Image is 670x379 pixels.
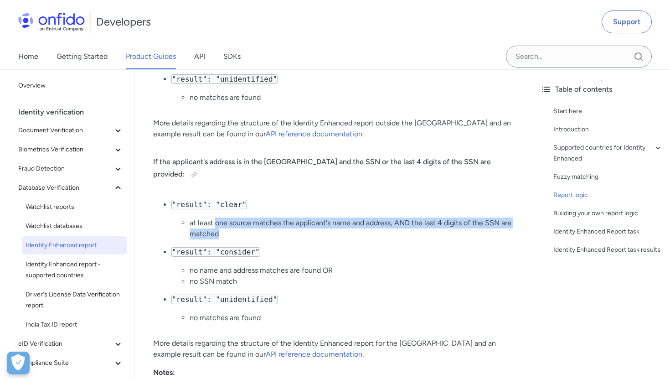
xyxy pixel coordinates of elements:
[26,240,124,251] span: Identity Enhanced report
[15,335,127,353] button: eID Verification
[26,202,124,213] span: Watchlist reports
[15,121,127,140] button: Document Verification
[15,179,127,197] button: Database Verification
[15,354,127,372] button: Compliance Suite
[7,352,30,374] button: Open Preferences
[266,130,362,138] a: API reference documentation
[18,358,113,369] span: Compliance Suite
[22,198,127,216] a: Watchlist reports
[22,217,127,235] a: Watchlist databases
[553,106,663,117] a: Start here
[553,171,663,182] a: Fuzzy matching
[223,44,241,69] a: SDKs
[541,84,663,95] div: Table of contents
[553,208,663,219] a: Building your own report logic
[18,103,131,121] div: Identity verification
[553,226,663,237] a: Identity Enhanced Report task
[22,255,127,285] a: Identity Enhanced report - supported countries
[506,46,652,67] input: Onfido search input field
[171,247,260,257] code: "result": "consider"
[153,118,515,140] p: More details regarding the structure of the Identity Enhanced report outside the [GEOGRAPHIC_DATA...
[553,142,663,164] a: Supported countries for Identity Enhanced
[190,218,515,239] li: at least one source matches the applicant's name and address, AND the last 4 digits of the SSN ar...
[18,44,38,69] a: Home
[171,200,247,209] code: "result": "clear"
[22,316,127,334] a: India Tax ID report
[553,190,663,201] a: Report logic
[190,276,515,287] li: no SSN match
[153,338,515,360] p: More details regarding the structure of the Identity Enhanced report for the [GEOGRAPHIC_DATA] an...
[553,124,663,135] a: Introduction
[18,182,113,193] span: Database Verification
[57,44,108,69] a: Getting Started
[602,10,652,33] a: Support
[7,352,30,374] div: Cookie Preferences
[153,368,175,377] strong: Notes:
[190,265,515,276] li: no name and address matches are found OR
[194,44,205,69] a: API
[96,15,151,29] h1: Developers
[15,160,127,178] button: Fraud Detection
[190,312,515,323] li: no matches are found
[18,338,113,349] span: eID Verification
[18,144,113,155] span: Biometrics Verification
[26,289,124,311] span: Driver's License Data Verification report
[26,259,124,281] span: Identity Enhanced report - supported countries
[126,44,176,69] a: Product Guides
[18,13,85,31] img: Onfido Logo
[18,163,113,174] span: Fraud Detection
[26,221,124,232] span: Watchlist databases
[171,74,278,84] code: "result": "unidentified"
[190,92,515,103] li: no matches are found
[266,350,362,358] a: API reference documentation
[18,80,124,91] span: Overview
[171,295,278,304] code: "result": "unidentified"
[553,244,663,255] a: Identity Enhanced Report task results
[18,125,113,136] span: Document Verification
[15,77,127,95] a: Overview
[22,236,127,254] a: Identity Enhanced report
[153,156,515,182] h4: If the applicant's address is in the [GEOGRAPHIC_DATA] and the SSN or the last 4 digits of the SS...
[26,319,124,330] span: India Tax ID report
[15,140,127,159] button: Biometrics Verification
[22,286,127,315] a: Driver's License Data Verification report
